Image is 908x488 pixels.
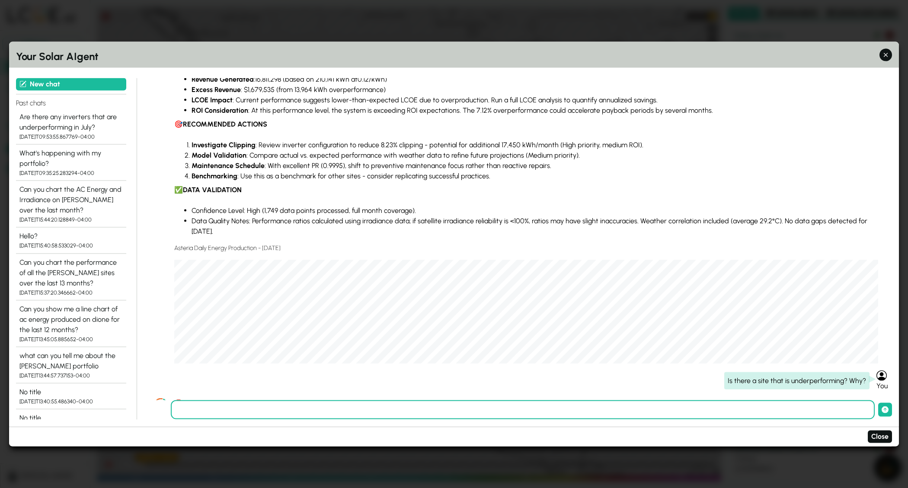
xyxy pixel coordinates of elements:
strong: DATA VALIDATION [183,186,242,194]
li: : $1,679,535 (from 13,964 kWh overperformance) [192,85,878,95]
h5: Asteria Daily Energy Production - [DATE] [174,244,878,253]
img: LCOE.ai [154,398,167,411]
li: Data Quality Notes: Performance ratios calculated using irradiance data; if satellite irradiance ... [192,216,878,237]
strong: ROI Consideration [192,106,248,114]
strong: LCOE Impact [192,96,233,104]
div: Can you chart the performance of all the [PERSON_NAME] sites over the last 13 months? [19,257,123,288]
div: [DATE]T15:37:20.346662-04:00 [19,288,123,296]
div: what can you tell me about the [PERSON_NAME] portfolio [19,351,123,371]
div: Is there a site that is underperforming? Why? [724,372,870,389]
button: Close [868,431,892,443]
button: Can you show me a line chart of ac energy produced on dione for the last 12 months? [DATE]T13:45:... [16,300,126,347]
div: Can you show me a line chart of ac energy produced on dione for the last 12 months? [19,304,123,335]
strong: RECOMMENDED ACTIONS [183,120,267,128]
button: What's happening with my portfolio? [DATE]T09:35:25.283294-04:00 [16,145,126,181]
p: 🚨 No sites in your portfolio are currently underperforming. All 20 operational sites show efficie... [174,398,878,429]
div: [DATE]T09:53:55.867769-04:00 [19,132,123,140]
div: [DATE]T09:35:25.283294-04:00 [19,169,123,177]
p: 🎯 [174,119,878,130]
div: You [876,380,892,391]
span: 16,811,298 (based on 210,141 kWh at [255,75,358,83]
div: Are there any inverters that are underperforming in July? [19,111,123,132]
strong: Model Validation [192,151,246,159]
button: No title [16,409,126,435]
button: what can you tell me about the [PERSON_NAME] portfolio [DATE]T13:44:57.737153-04:00 [16,347,126,383]
li: : With excellent PR (0.9995), shift to preventive maintenance focus rather than reactive repairs. [192,161,878,171]
li: : Use this as a benchmark for other sites - consider replicating successful practices. [192,171,878,181]
strong: Maintenance Schedule [192,162,265,170]
li: : Review inverter configuration to reduce 8.23% clipping - potential for additional 17,450 kWh/mo... [192,140,878,150]
button: No title [DATE]T13:40:55.486340-04:00 [16,383,126,409]
li: : 0.12/kWh) [192,74,878,85]
div: Hello? [19,231,123,241]
button: Are there any inverters that are underperforming in July? [DATE]T09:53:55.867769-04:00 [16,108,126,144]
div: No title [19,387,123,397]
button: Hello? [DATE]T15:40:58.533029-04:00 [16,228,126,254]
div: No title [19,413,123,423]
div: [DATE]T15:40:58.533029-04:00 [19,241,123,250]
h2: Your Solar AIgent [16,49,892,64]
li: : Current performance suggests lower-than-expected LCOE due to overproduction. Run a full LCOE an... [192,95,878,105]
div: [DATE]T15:44:20.128849-04:00 [19,215,123,224]
strong: EXECUTIVE SUMMARY [183,399,258,407]
strong: Benchmarking [192,172,237,180]
li: Confidence Level: High (1,749 data points processed, full month coverage). [192,206,878,216]
strong: Revenue Generated [192,75,254,83]
div: [DATE]T13:44:57.737153-04:00 [19,371,123,380]
button: Can you chart the performance of all the [PERSON_NAME] sites over the last 13 months? [DATE]T15:3... [16,254,126,300]
div: [DATE]T13:45:05.885652-04:00 [19,335,123,343]
button: New chat [16,78,126,91]
h4: Past chats [16,94,126,108]
button: Can you chart the AC Energy and Irradiance on [PERSON_NAME] over the last month? [DATE]T15:44:20.... [16,181,126,228]
div: Can you chart the AC Energy and Irradiance on [PERSON_NAME] over the last month? [19,184,123,215]
div: What's happening with my portfolio? [19,148,123,169]
p: ✅ [174,185,878,195]
div: [DATE]T13:40:55.486340-04:00 [19,397,123,406]
li: : At this performance level, the system is exceeding ROI expectations. The 7.12% overperformance ... [192,105,878,116]
strong: Excess Revenue [192,86,241,94]
li: : Compare actual vs. expected performance with weather data to refine future projections (Medium ... [192,150,878,161]
strong: Investigate Clipping [192,141,256,149]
